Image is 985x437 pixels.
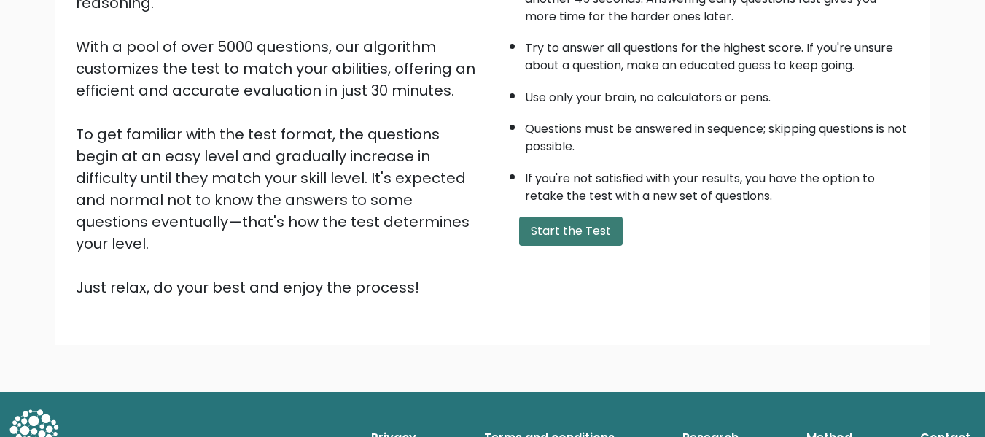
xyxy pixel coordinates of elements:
[525,82,910,107] li: Use only your brain, no calculators or pens.
[519,217,623,246] button: Start the Test
[525,32,910,74] li: Try to answer all questions for the highest score. If you're unsure about a question, make an edu...
[525,113,910,155] li: Questions must be answered in sequence; skipping questions is not possible.
[525,163,910,205] li: If you're not satisfied with your results, you have the option to retake the test with a new set ...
